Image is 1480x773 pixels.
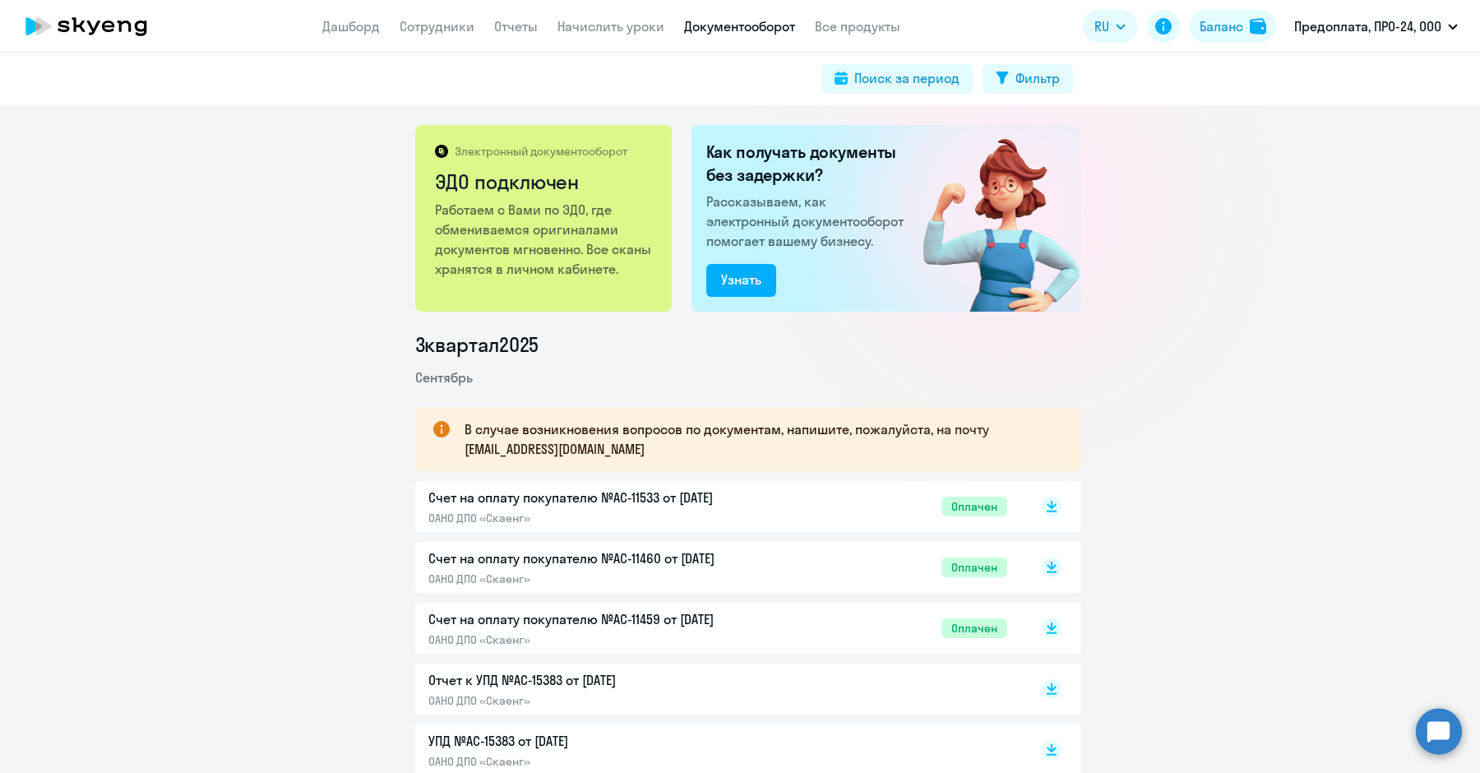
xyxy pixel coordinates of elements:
[1200,16,1243,36] div: Баланс
[428,609,1007,647] a: Счет на оплату покупателю №AC-11459 от [DATE]ОАНО ДПО «Скаенг»Оплачен
[400,18,474,35] a: Сотрудники
[465,419,1052,459] p: В случае возникновения вопросов по документам, напишите, пожалуйста, на почту [EMAIL_ADDRESS][DOM...
[428,572,774,586] p: ОАНО ДПО «Скаенг»
[1250,18,1266,35] img: balance
[983,64,1073,94] button: Фильтр
[854,68,960,88] div: Поиск за период
[428,731,774,751] p: УПД №AC-15383 от [DATE]
[428,609,774,629] p: Счет на оплату покупателю №AC-11459 от [DATE]
[428,549,774,568] p: Счет на оплату покупателю №AC-11460 от [DATE]
[435,169,654,195] h2: ЭДО подключен
[941,558,1007,577] span: Оплачен
[428,488,1007,525] a: Счет на оплату покупателю №AC-11533 от [DATE]ОАНО ДПО «Скаенг»Оплачен
[684,18,795,35] a: Документооборот
[896,125,1081,312] img: connected
[428,511,774,525] p: ОАНО ДПО «Скаенг»
[815,18,900,35] a: Все продукты
[455,144,627,159] p: Электронный документооборот
[941,497,1007,516] span: Оплачен
[428,731,1007,769] a: УПД №AC-15383 от [DATE]ОАНО ДПО «Скаенг»
[1015,68,1060,88] div: Фильтр
[721,270,761,289] div: Узнать
[415,331,1081,358] li: 3 квартал 2025
[1294,16,1441,36] p: Предоплата, ПРО-24, ООО
[428,488,774,507] p: Счет на оплату покупателю №AC-11533 от [DATE]
[428,670,1007,708] a: Отчет к УПД №AC-15383 от [DATE]ОАНО ДПО «Скаенг»
[1286,7,1466,46] button: Предоплата, ПРО-24, ООО
[941,618,1007,638] span: Оплачен
[706,264,776,297] button: Узнать
[1190,10,1276,43] button: Балансbalance
[415,369,473,386] span: Сентябрь
[428,549,1007,586] a: Счет на оплату покупателю №AC-11460 от [DATE]ОАНО ДПО «Скаенг»Оплачен
[821,64,973,94] button: Поиск за период
[428,632,774,647] p: ОАНО ДПО «Скаенг»
[428,670,774,690] p: Отчет к УПД №AC-15383 от [DATE]
[557,18,664,35] a: Начислить уроки
[435,200,654,279] p: Работаем с Вами по ЭДО, где обмениваемся оригиналами документов мгновенно. Все сканы хранятся в л...
[428,754,774,769] p: ОАНО ДПО «Скаенг»
[706,141,910,187] h2: Как получать документы без задержки?
[1083,10,1137,43] button: RU
[494,18,538,35] a: Отчеты
[706,192,910,251] p: Рассказываем, как электронный документооборот помогает вашему бизнесу.
[322,18,380,35] a: Дашборд
[1094,16,1109,36] span: RU
[428,693,774,708] p: ОАНО ДПО «Скаенг»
